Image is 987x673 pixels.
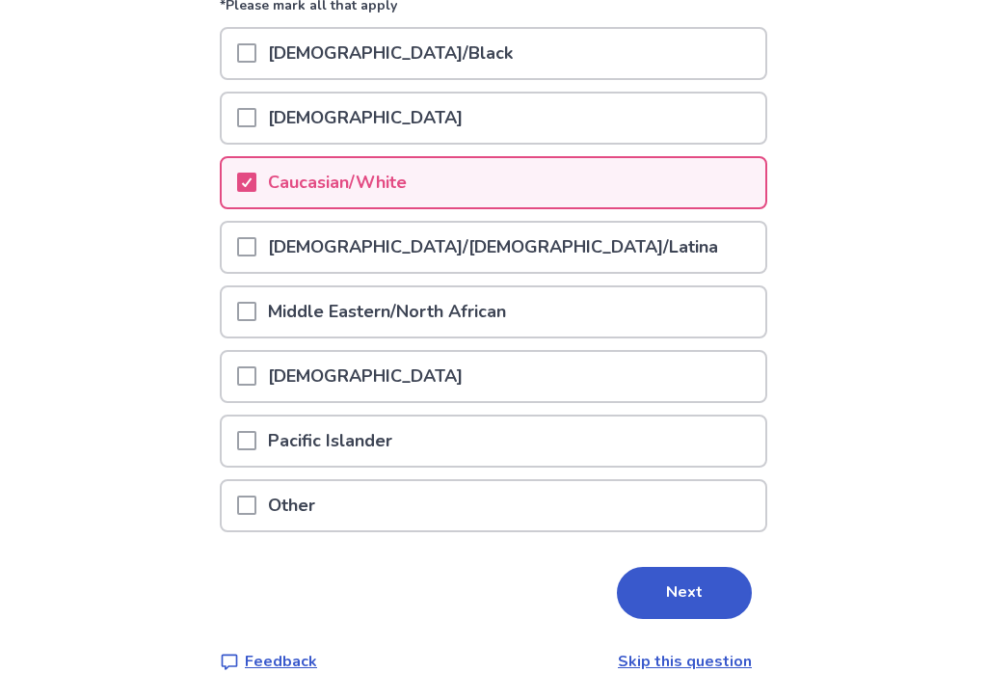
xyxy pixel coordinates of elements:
[256,94,474,143] p: [DEMOGRAPHIC_DATA]
[256,417,404,466] p: Pacific Islander
[256,158,418,207] p: Caucasian/White
[256,481,327,530] p: Other
[617,567,752,619] button: Next
[256,352,474,401] p: [DEMOGRAPHIC_DATA]
[220,650,317,673] a: Feedback
[245,650,317,673] p: Feedback
[618,651,752,672] a: Skip this question
[256,223,730,272] p: [DEMOGRAPHIC_DATA]/[DEMOGRAPHIC_DATA]/Latina
[256,287,518,336] p: Middle Eastern/North African
[256,29,524,78] p: [DEMOGRAPHIC_DATA]/Black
